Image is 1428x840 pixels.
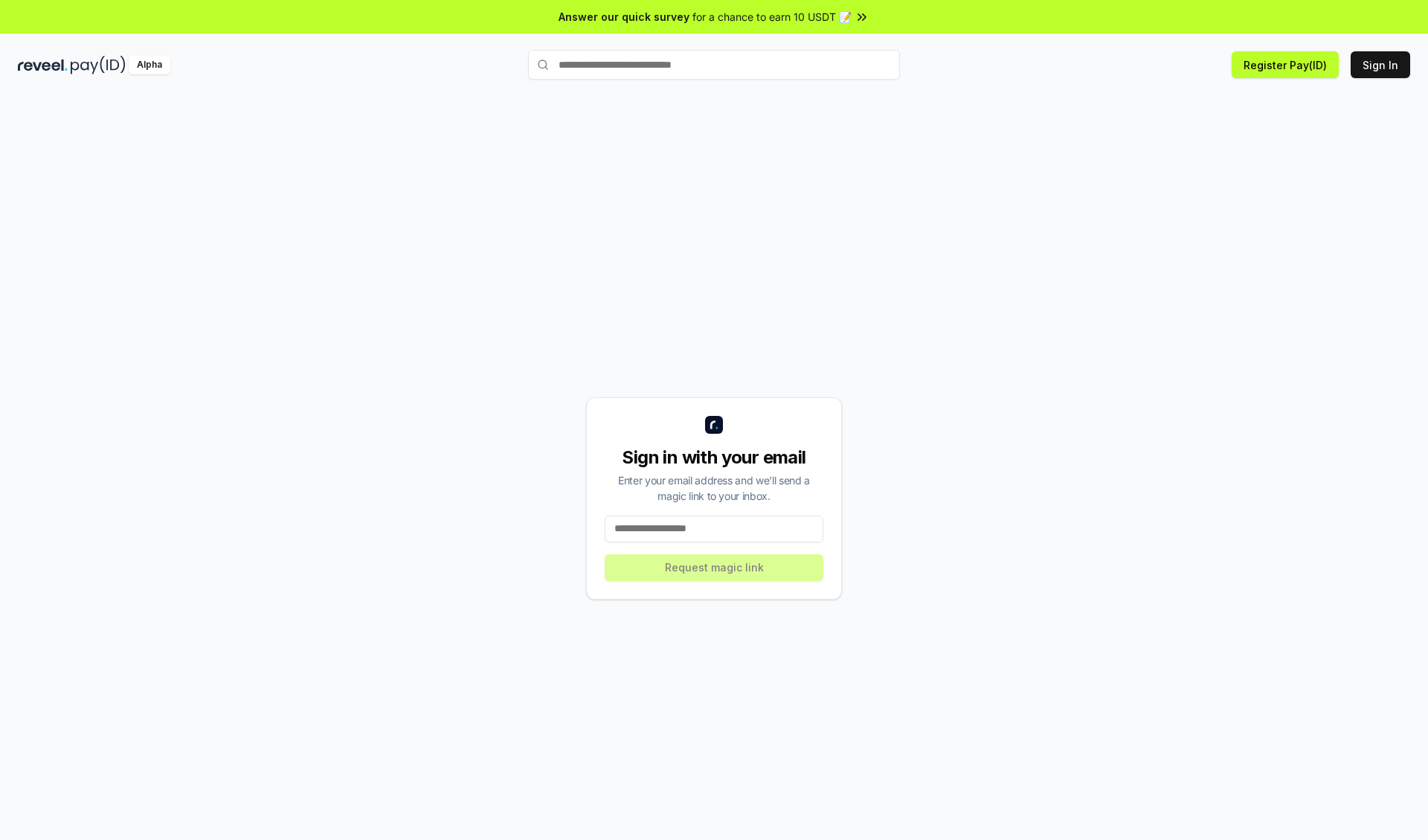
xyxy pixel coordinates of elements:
div: Alpha [129,56,170,74]
span: Answer our quick survey [559,9,689,25]
span: for a chance to earn 10 USDT 📝 [692,9,852,25]
button: Sign In [1351,51,1410,78]
div: Sign in with your email [605,446,823,469]
img: reveel_dark [18,56,68,74]
img: pay_id [71,56,126,74]
button: Register Pay(ID) [1232,51,1339,78]
div: Enter your email address and we’ll send a magic link to your inbox. [605,472,823,504]
img: logo_small [705,416,723,434]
